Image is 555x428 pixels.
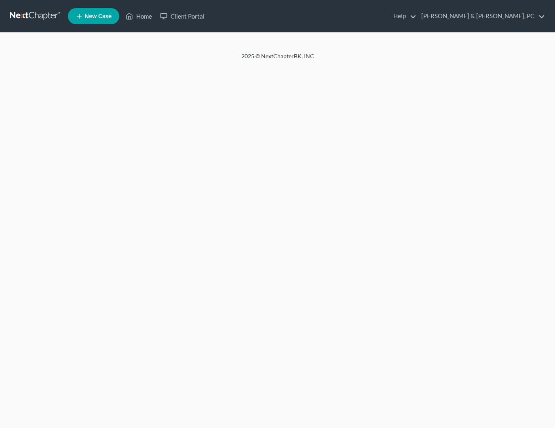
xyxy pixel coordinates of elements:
[389,9,416,23] a: Help
[417,9,545,23] a: [PERSON_NAME] & [PERSON_NAME], PC
[122,9,156,23] a: Home
[68,8,119,24] new-legal-case-button: New Case
[47,52,508,67] div: 2025 © NextChapterBK, INC
[156,9,209,23] a: Client Portal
